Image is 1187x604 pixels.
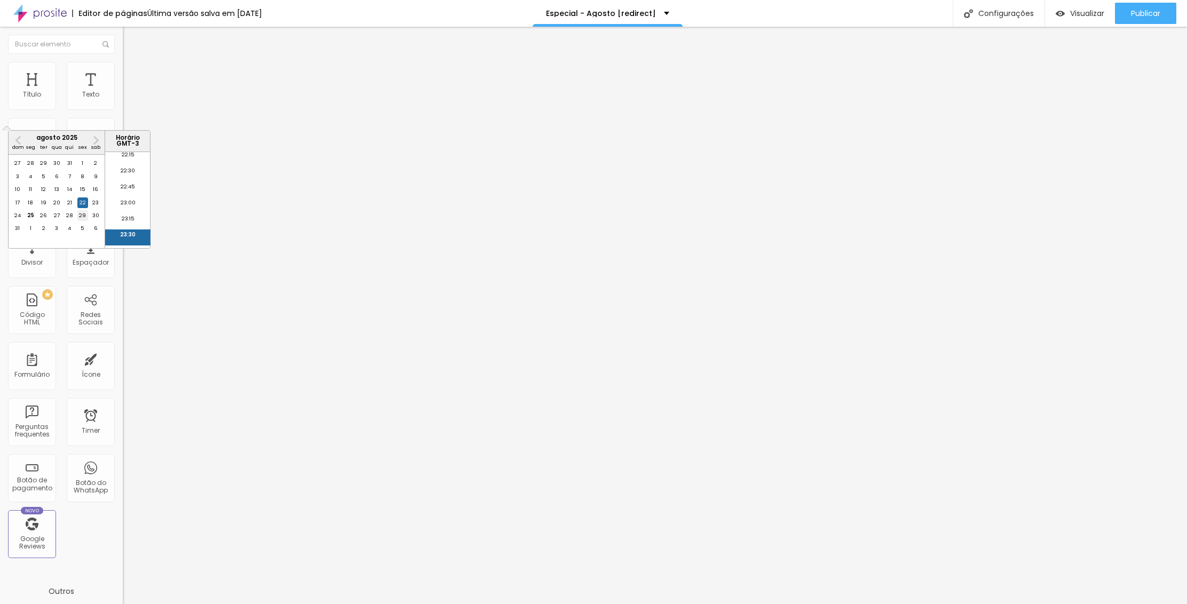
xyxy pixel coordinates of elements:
[11,476,53,492] div: Botão de pagamento
[69,311,112,327] div: Redes Sociais
[77,210,88,221] div: Choose sexta-feira, 29 de agosto de 2025
[25,223,36,234] div: Choose segunda-feira, 1 de setembro de 2025
[72,10,147,17] div: Editor de páginas
[12,223,23,234] div: Choose domingo, 31 de agosto de 2025
[1045,3,1115,24] button: Visualizar
[1070,9,1104,18] span: Visualizar
[51,158,62,169] div: Choose quarta-feira, 30 de julho de 2025
[10,132,27,149] button: Previous Month
[14,371,50,378] div: Formulário
[11,423,53,439] div: Perguntas frequentes
[64,223,75,234] div: Choose quinta-feira, 4 de setembro de 2025
[51,184,62,195] div: Choose quarta-feira, 13 de agosto de 2025
[147,10,262,17] div: Última versão salva em [DATE]
[25,197,36,208] div: Choose segunda-feira, 18 de agosto de 2025
[64,142,75,153] div: qui
[90,171,101,182] div: Choose sábado, 9 de agosto de 2025
[38,171,49,182] div: Choose terça-feira, 5 de agosto de 2025
[64,184,75,195] div: Choose quinta-feira, 14 de agosto de 2025
[1131,9,1160,18] span: Publicar
[73,259,109,266] div: Espaçador
[38,197,49,208] div: Choose terça-feira, 19 de agosto de 2025
[77,142,88,153] div: sex
[546,10,656,17] p: Especial - Agosto [redirect]
[105,213,151,229] li: 23:15
[11,311,53,327] div: Código HTML
[38,158,49,169] div: Choose terça-feira, 29 de julho de 2025
[64,210,75,221] div: Choose quinta-feira, 28 de agosto de 2025
[12,158,23,169] div: Choose domingo, 27 de julho de 2025
[88,132,105,149] button: Next Month
[12,210,23,221] div: Choose domingo, 24 de agosto de 2025
[105,181,151,197] li: 22:45
[25,142,36,153] div: seg
[64,158,75,169] div: Choose quinta-feira, 31 de julho de 2025
[8,35,115,54] input: Buscar elemento
[90,158,101,169] div: Choose sábado, 2 de agosto de 2025
[25,158,36,169] div: Choose segunda-feira, 28 de julho de 2025
[21,507,44,514] div: Novo
[108,141,147,147] p: GMT -3
[12,171,23,182] div: Choose domingo, 3 de agosto de 2025
[12,197,23,208] div: Choose domingo, 17 de agosto de 2025
[64,197,75,208] div: Choose quinta-feira, 21 de agosto de 2025
[38,142,49,153] div: ter
[51,223,62,234] div: Choose quarta-feira, 3 de setembro de 2025
[105,197,151,213] li: 23:00
[69,479,112,495] div: Botão do WhatsApp
[25,171,36,182] div: Choose segunda-feira, 4 de agosto de 2025
[11,157,102,235] div: month 2025-08
[77,223,88,234] div: Choose sexta-feira, 5 de setembro de 2025
[38,184,49,195] div: Choose terça-feira, 12 de agosto de 2025
[21,259,43,266] div: Divisor
[64,171,75,182] div: Choose quinta-feira, 7 de agosto de 2025
[25,210,36,221] div: Choose segunda-feira, 25 de agosto de 2025
[82,91,99,98] div: Texto
[90,210,101,221] div: Choose sábado, 30 de agosto de 2025
[51,197,62,208] div: Choose quarta-feira, 20 de agosto de 2025
[11,535,53,551] div: Google Reviews
[90,184,101,195] div: Choose sábado, 16 de agosto de 2025
[108,135,147,141] p: Horário
[105,149,151,165] li: 22:15
[51,210,62,221] div: Choose quarta-feira, 27 de agosto de 2025
[51,142,62,153] div: qua
[1056,9,1065,18] img: view-1.svg
[77,197,88,208] div: Choose sexta-feira, 22 de agosto de 2025
[38,223,49,234] div: Choose terça-feira, 2 de setembro de 2025
[77,158,88,169] div: Choose sexta-feira, 1 de agosto de 2025
[102,41,109,47] img: Icone
[51,171,62,182] div: Choose quarta-feira, 6 de agosto de 2025
[12,184,23,195] div: Choose domingo, 10 de agosto de 2025
[1115,3,1176,24] button: Publicar
[82,371,100,378] div: Ícone
[9,135,105,141] div: agosto 2025
[38,210,49,221] div: Choose terça-feira, 26 de agosto de 2025
[25,184,36,195] div: Choose segunda-feira, 11 de agosto de 2025
[77,171,88,182] div: Choose sexta-feira, 8 de agosto de 2025
[82,427,100,434] div: Timer
[23,91,41,98] div: Título
[105,229,151,245] li: 23:30
[90,197,101,208] div: Choose sábado, 23 de agosto de 2025
[90,223,101,234] div: Choose sábado, 6 de setembro de 2025
[77,184,88,195] div: Choose sexta-feira, 15 de agosto de 2025
[964,9,973,18] img: Icone
[105,165,151,181] li: 22:30
[105,245,151,261] li: 23:45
